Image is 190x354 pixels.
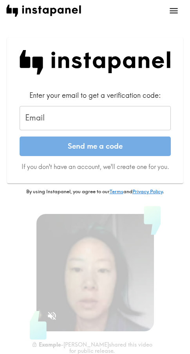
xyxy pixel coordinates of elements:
p: If you don't have an account, we'll create one for you. [20,162,171,171]
button: open menu [164,1,184,21]
b: Example [39,341,61,348]
a: Terms [110,188,123,194]
img: Instapanel [20,50,171,75]
p: By using Instapanel, you agree to our and . [7,188,183,195]
button: Sound is off [43,307,60,324]
img: instapanel [6,5,81,17]
button: Send me a code [20,137,171,156]
a: Privacy Policy [132,188,163,194]
div: Enter your email to get a verification code: [20,90,171,100]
